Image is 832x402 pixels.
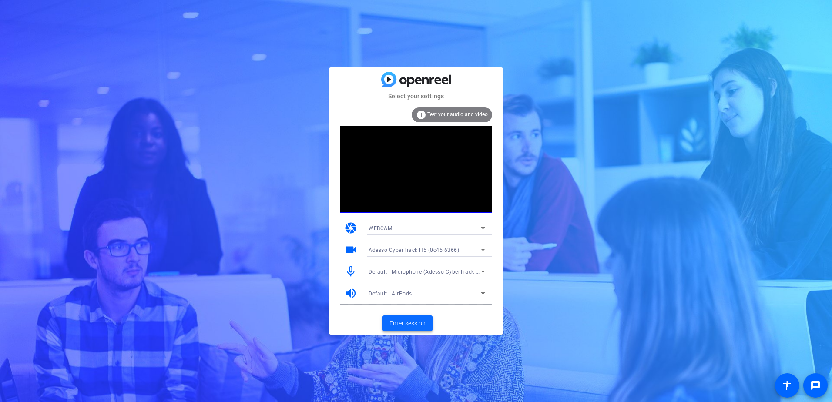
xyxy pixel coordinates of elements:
[416,110,426,120] mat-icon: info
[344,221,357,234] mat-icon: camera
[344,265,357,278] mat-icon: mic_none
[389,319,426,328] span: Enter session
[782,380,792,391] mat-icon: accessibility
[369,291,412,297] span: Default - AirPods
[382,315,433,331] button: Enter session
[381,72,451,87] img: blue-gradient.svg
[344,287,357,300] mat-icon: volume_up
[344,243,357,256] mat-icon: videocam
[427,111,488,117] span: Test your audio and video
[810,380,821,391] mat-icon: message
[369,268,518,275] span: Default - Microphone (Adesso CyberTrack H5) (0c45:6366)
[369,225,392,231] span: WEBCAM
[329,91,503,101] mat-card-subtitle: Select your settings
[369,247,459,253] span: Adesso CyberTrack H5 (0c45:6366)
